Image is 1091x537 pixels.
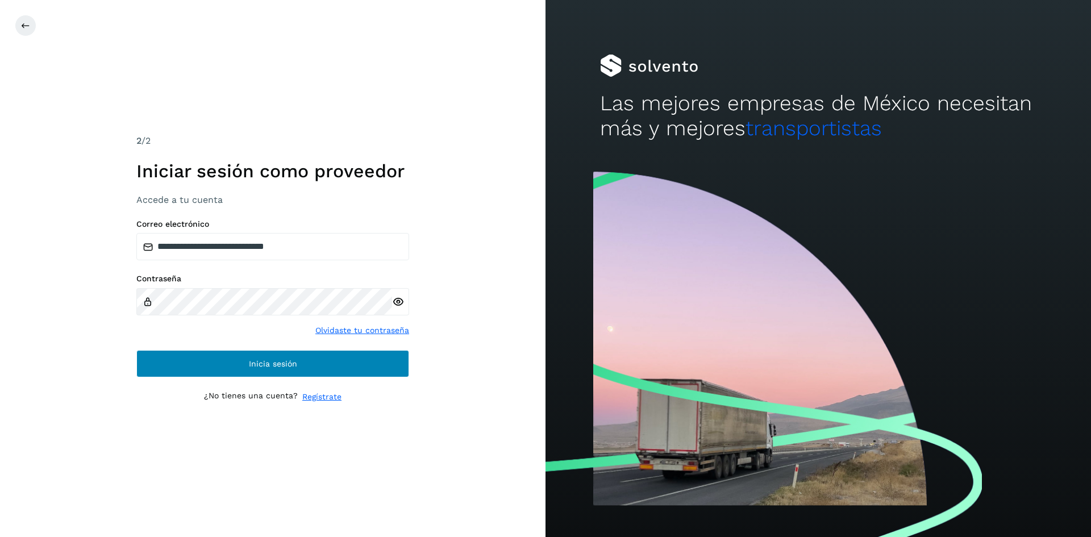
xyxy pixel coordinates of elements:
label: Contraseña [136,274,409,284]
a: Olvidaste tu contraseña [315,324,409,336]
div: /2 [136,134,409,148]
span: 2 [136,135,141,146]
p: ¿No tienes una cuenta? [204,391,298,403]
span: transportistas [746,116,882,140]
button: Inicia sesión [136,350,409,377]
span: Inicia sesión [249,360,297,368]
label: Correo electrónico [136,219,409,229]
h2: Las mejores empresas de México necesitan más y mejores [600,91,1036,141]
h3: Accede a tu cuenta [136,194,409,205]
a: Regístrate [302,391,342,403]
h1: Iniciar sesión como proveedor [136,160,409,182]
